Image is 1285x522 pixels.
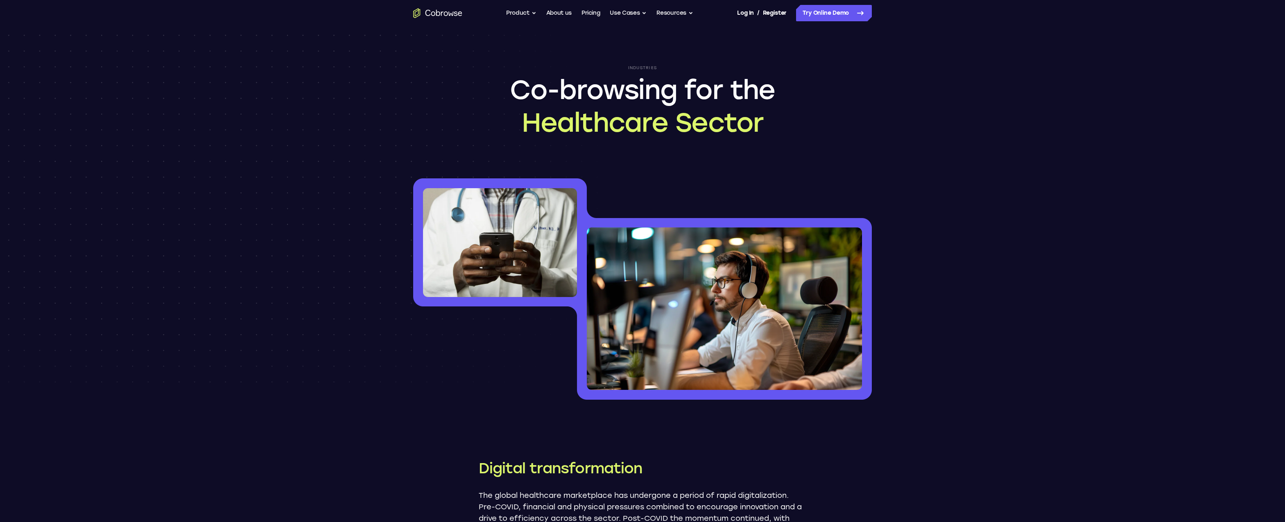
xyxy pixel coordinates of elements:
a: Log In [737,5,753,21]
a: Pricing [581,5,600,21]
p: Industries [628,65,657,70]
h1: Co-browsing for the [510,74,775,139]
button: Resources [656,5,693,21]
span: / [757,8,760,18]
a: Try Online Demo [796,5,872,21]
button: Use Cases [610,5,647,21]
h2: Digital transformation [479,459,806,478]
a: Register [763,5,787,21]
a: Go to the home page [413,8,462,18]
button: Product [506,5,536,21]
a: About us [546,5,572,21]
img: Co-browsing for the Healthcare Sector [413,178,872,400]
span: Healthcare Sector [510,106,775,139]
